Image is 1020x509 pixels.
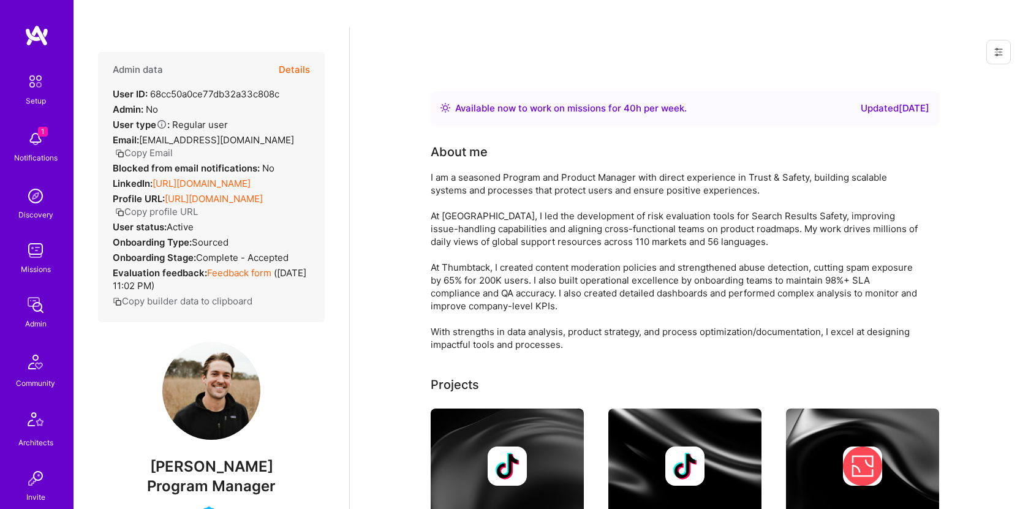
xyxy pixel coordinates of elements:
[139,134,294,146] span: [EMAIL_ADDRESS][DOMAIN_NAME]
[488,447,527,486] img: Company logo
[147,477,276,495] span: Program Manager
[455,101,687,116] div: Available now to work on missions for h per week .
[18,208,53,221] div: Discovery
[23,69,48,94] img: setup
[23,184,48,208] img: discovery
[38,127,48,137] span: 1
[23,127,48,151] img: bell
[25,25,49,47] img: logo
[113,297,122,306] i: icon Copy
[196,252,289,263] span: Complete - Accepted
[153,178,251,189] a: [URL][DOMAIN_NAME]
[113,64,163,75] h4: Admin data
[431,143,488,161] div: About me
[113,162,274,175] div: No
[207,267,271,279] a: Feedback form
[23,238,48,263] img: teamwork
[21,347,50,377] img: Community
[279,52,310,88] button: Details
[113,193,165,205] strong: Profile URL:
[115,146,173,159] button: Copy Email
[162,342,260,440] img: User Avatar
[113,119,170,130] strong: User type :
[113,88,279,100] div: 68cc50a0ce77db32a33c808c
[156,119,167,130] i: Help
[113,118,228,131] div: Regular user
[115,205,198,218] button: Copy profile URL
[14,151,58,164] div: Notifications
[21,407,50,436] img: Architects
[113,236,192,248] strong: Onboarding Type:
[431,171,921,351] div: I am a seasoned Program and Product Manager with direct experience in Trust & Safety, building sc...
[165,193,263,205] a: [URL][DOMAIN_NAME]
[113,88,148,100] strong: User ID:
[115,208,124,217] i: icon Copy
[843,447,882,486] img: Company logo
[21,263,51,276] div: Missions
[25,317,47,330] div: Admin
[113,103,158,116] div: No
[440,103,450,113] img: Availability
[98,458,325,476] span: [PERSON_NAME]
[665,447,705,486] img: Company logo
[624,102,636,114] span: 40
[113,266,310,292] div: ( [DATE] 11:02 PM )
[26,491,45,503] div: Invite
[26,94,46,107] div: Setup
[113,104,143,115] strong: Admin:
[23,466,48,491] img: Invite
[431,375,479,394] div: Projects
[192,236,229,248] span: sourced
[113,267,207,279] strong: Evaluation feedback:
[861,101,929,116] div: Updated [DATE]
[113,134,139,146] strong: Email:
[113,221,167,233] strong: User status:
[113,162,262,174] strong: Blocked from email notifications:
[16,377,55,390] div: Community
[18,436,53,449] div: Architects
[113,252,196,263] strong: Onboarding Stage:
[113,178,153,189] strong: LinkedIn:
[23,293,48,317] img: admin teamwork
[167,221,194,233] span: Active
[115,149,124,158] i: icon Copy
[113,295,252,307] button: Copy builder data to clipboard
